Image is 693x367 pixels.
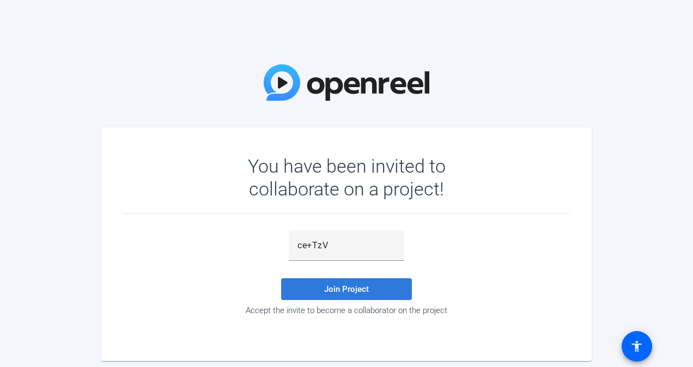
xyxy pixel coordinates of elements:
button: Join Project [281,278,412,300]
div: You have been invited to collaborate on a project! [216,155,477,200]
div: Accept the invite to become a collaborator on the project [123,305,570,315]
mat-icon: accessibility [630,340,643,353]
img: OpenReel Logo [264,64,429,101]
span: Join Project [324,284,369,294]
input: Password [297,239,396,252]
